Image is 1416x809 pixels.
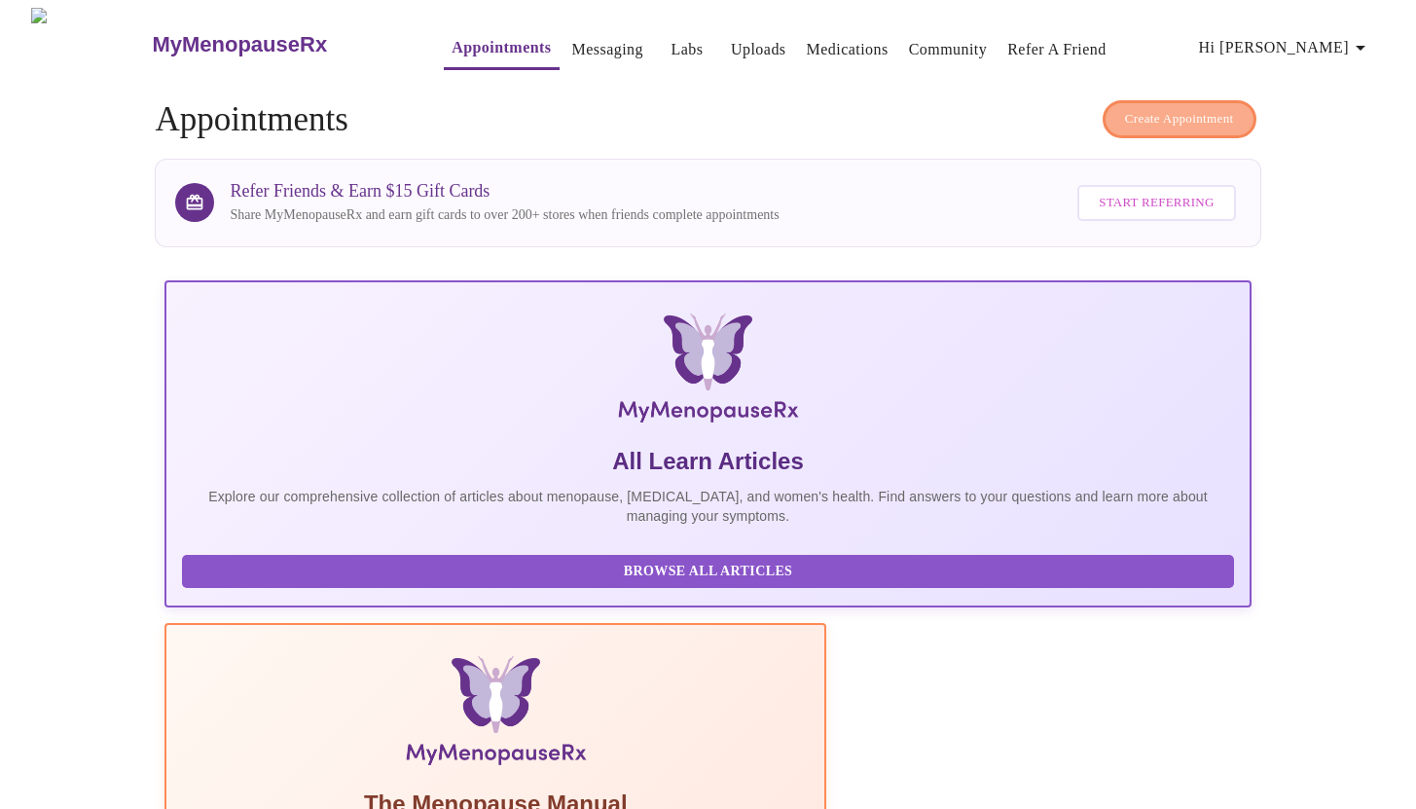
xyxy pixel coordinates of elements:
h3: MyMenopauseRx [152,32,327,57]
a: Medications [807,36,889,63]
img: MyMenopauseRx Logo [31,8,150,81]
h3: Refer Friends & Earn $15 Gift Cards [230,181,779,202]
button: Hi [PERSON_NAME] [1191,28,1380,67]
button: Browse All Articles [182,555,1233,589]
button: Create Appointment [1103,100,1256,138]
a: Community [909,36,988,63]
button: Medications [799,30,896,69]
p: Explore our comprehensive collection of articles about menopause, [MEDICAL_DATA], and women's hea... [182,487,1233,526]
button: Messaging [564,30,651,69]
p: Share MyMenopauseRx and earn gift cards to over 200+ stores when friends complete appointments [230,205,779,225]
button: Appointments [444,28,559,70]
span: Start Referring [1099,192,1214,214]
a: Messaging [572,36,643,63]
span: Browse All Articles [201,560,1214,584]
button: Refer a Friend [999,30,1114,69]
a: Start Referring [1072,175,1240,231]
span: Hi [PERSON_NAME] [1199,34,1372,61]
a: Browse All Articles [182,562,1238,578]
img: Menopause Manual [282,656,709,773]
button: Labs [656,30,718,69]
a: Refer a Friend [1007,36,1107,63]
a: Appointments [452,34,551,61]
img: MyMenopauseRx Logo [345,313,1071,430]
button: Community [901,30,996,69]
h5: All Learn Articles [182,446,1233,477]
h4: Appointments [155,100,1260,139]
button: Uploads [723,30,794,69]
a: MyMenopauseRx [150,11,405,79]
a: Labs [672,36,704,63]
a: Uploads [731,36,786,63]
span: Create Appointment [1125,108,1234,130]
button: Start Referring [1077,185,1235,221]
